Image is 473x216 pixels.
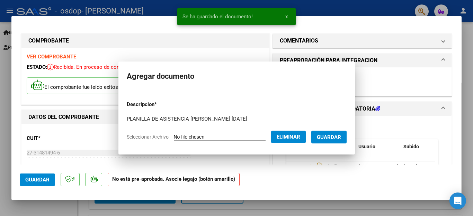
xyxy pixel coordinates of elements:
mat-expansion-panel-header: PREAPROBACIÓN PARA INTEGRACION [273,54,452,67]
h1: PREAPROBACIÓN PARA INTEGRACION [280,56,377,65]
span: Planilla De Asistencia [PERSON_NAME] [DATE] [306,164,423,169]
button: Guardar [20,173,55,186]
button: Eliminar [271,131,306,143]
p: CUIT [27,134,98,142]
strong: DATOS DEL COMPROBANTE [28,114,99,120]
button: Guardar [311,131,347,143]
a: VER COMPROBANTE [27,54,76,60]
span: 6766 [289,163,300,169]
mat-expansion-panel-header: COMENTARIOS [273,34,452,48]
mat-expansion-panel-header: DOCUMENTACIÓN RESPALDATORIA [273,102,452,116]
button: x [280,10,293,23]
span: [DATE] [403,163,418,169]
span: Se ha guardado el documento! [182,13,253,20]
span: Seleccionar Archivo [127,134,169,140]
datatable-header-cell: Subido [401,139,435,154]
span: Subido [403,144,419,149]
span: Guardar [317,134,341,140]
span: Recibida. En proceso de confirmacion/aceptac por la OS. [47,64,186,70]
div: PREAPROBACIÓN PARA INTEGRACION [273,67,452,96]
h1: COMENTARIOS [280,37,318,45]
span: Guardar [25,177,50,183]
p: El comprobante fue leído exitosamente. [27,77,141,94]
p: Descripcion [127,101,193,109]
h2: Agregar documento [127,70,347,83]
datatable-header-cell: Usuario [356,139,401,154]
span: Eliminar [277,134,300,140]
span: x [285,13,288,20]
span: Usuario [358,144,375,149]
strong: COMPROBANTE [28,37,69,44]
div: Open Intercom Messenger [449,192,466,209]
span: ESTADO: [27,64,47,70]
strong: No está pre-aprobada. Asocie legajo (botón amarillo) [108,173,240,186]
